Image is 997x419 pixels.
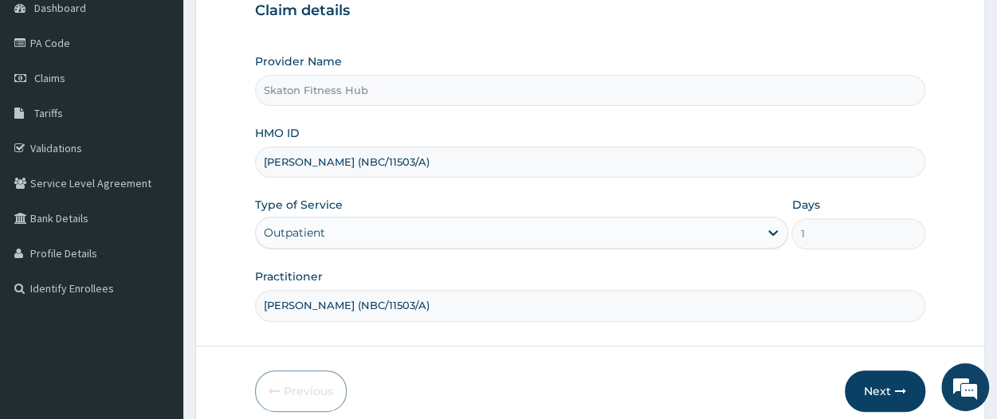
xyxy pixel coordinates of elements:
button: Next [845,370,925,412]
label: Days [791,197,819,213]
textarea: Type your message and hit 'Enter' [8,263,304,319]
label: HMO ID [255,125,300,141]
span: Dashboard [34,1,86,15]
input: Enter HMO ID [255,147,925,178]
label: Provider Name [255,53,342,69]
span: Tariffs [34,106,63,120]
label: Practitioner [255,268,323,284]
label: Type of Service [255,197,343,213]
button: Previous [255,370,347,412]
div: Minimize live chat window [261,8,300,46]
input: Enter Name [255,290,925,321]
img: d_794563401_company_1708531726252_794563401 [29,80,65,119]
span: We're online! [92,115,220,276]
h3: Claim details [255,2,925,20]
div: Chat with us now [83,89,268,110]
span: Claims [34,71,65,85]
